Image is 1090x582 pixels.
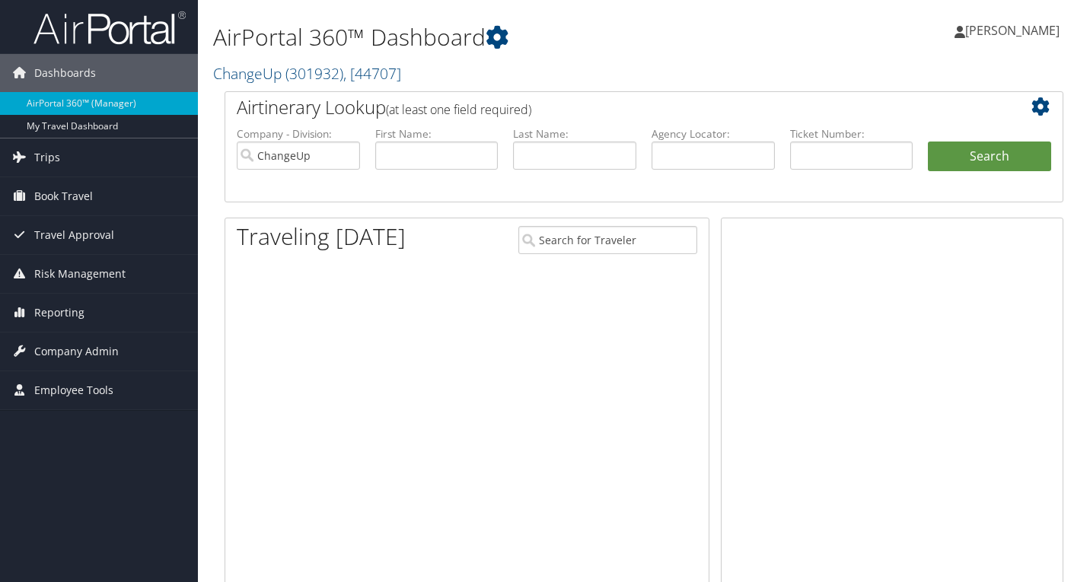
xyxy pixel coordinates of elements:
[285,63,343,84] span: ( 301932 )
[343,63,401,84] span: , [ 44707 ]
[518,226,696,254] input: Search for Traveler
[237,126,360,142] label: Company - Division:
[33,10,186,46] img: airportal-logo.png
[34,332,119,371] span: Company Admin
[34,54,96,92] span: Dashboards
[237,221,406,253] h1: Traveling [DATE]
[34,371,113,409] span: Employee Tools
[955,8,1075,53] a: [PERSON_NAME]
[237,94,981,120] h2: Airtinerary Lookup
[213,63,401,84] a: ChangeUp
[34,216,114,254] span: Travel Approval
[34,255,126,293] span: Risk Management
[34,294,84,332] span: Reporting
[375,126,499,142] label: First Name:
[34,177,93,215] span: Book Travel
[790,126,913,142] label: Ticket Number:
[213,21,788,53] h1: AirPortal 360™ Dashboard
[928,142,1051,172] button: Search
[652,126,775,142] label: Agency Locator:
[34,138,60,177] span: Trips
[513,126,636,142] label: Last Name:
[386,101,531,118] span: (at least one field required)
[965,22,1060,39] span: [PERSON_NAME]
